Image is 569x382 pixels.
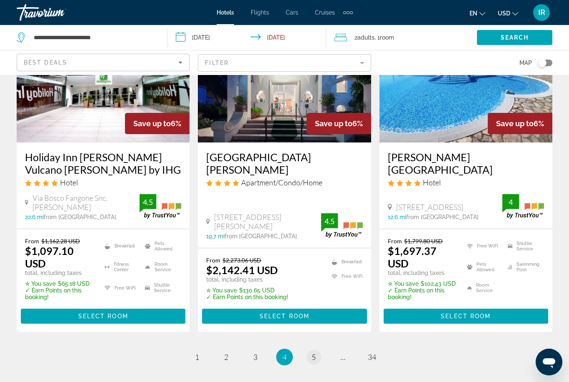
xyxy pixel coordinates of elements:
button: Select Room [384,309,548,324]
span: From [25,237,39,245]
li: Swimming Pool [504,259,544,275]
mat-select: Sort by [24,57,182,67]
span: Room [380,34,394,41]
span: 22.6 mi [25,214,44,220]
a: Select Room [384,311,548,320]
div: 4 star Hotel [25,178,181,187]
span: Adults [357,34,374,41]
li: Shuttle Service [504,237,544,254]
span: from [GEOGRAPHIC_DATA] [406,214,479,220]
p: $130.65 USD [206,287,288,294]
span: 5 [312,352,316,362]
a: Flights [251,9,269,16]
div: 6% [488,113,552,134]
button: Change currency [498,7,518,19]
del: $1,799.80 USD [404,237,443,245]
span: From [206,257,220,264]
iframe: Кнопка запуска окна обмена сообщениями [536,349,562,375]
a: [GEOGRAPHIC_DATA][PERSON_NAME] [206,151,362,176]
span: USD [498,10,510,17]
li: Shuttle Service [141,280,181,296]
ins: $1,097.10 USD [25,245,74,270]
p: ✓ Earn Points on this booking! [206,294,288,300]
button: Select Room [21,309,185,324]
span: Hotel [60,178,78,187]
span: Save up to [496,119,534,128]
a: Hotels [217,9,234,16]
span: ✮ You save [25,280,56,287]
li: Free WiFi [463,237,503,254]
div: 6% [307,113,371,134]
span: Apartment/Condo/Home [241,178,322,187]
span: Map [519,57,532,69]
span: Select Room [260,313,309,320]
span: IR [538,8,545,17]
ins: $2,142.41 USD [206,264,278,276]
div: 4.5 [321,216,338,226]
img: trustyou-badge.svg [140,194,181,219]
span: 3 [253,352,257,362]
li: Room Service [463,280,503,296]
button: User Menu [531,4,552,21]
span: Select Room [78,313,128,320]
a: Holiday Inn [PERSON_NAME] Vulcano [PERSON_NAME] by IHG [25,151,181,176]
nav: Pagination [17,349,552,365]
li: Breakfast [100,237,141,254]
span: Save up to [315,119,352,128]
span: Select Room [441,313,491,320]
p: total, including taxes [388,270,457,276]
button: Check-in date: Sep 21, 2025 Check-out date: Sep 27, 2025 [167,25,327,50]
span: Search [501,34,529,41]
li: Pets Allowed [141,237,181,254]
span: 12.6 mi [388,214,406,220]
span: Save up to [133,119,171,128]
div: 6% [125,113,190,134]
span: 1 [195,352,199,362]
li: Free WiFi [100,280,141,296]
span: 4 [282,352,287,362]
span: 34 [368,352,376,362]
div: 4.5 [140,197,156,207]
li: Free WiFi [327,271,363,282]
span: en [469,10,477,17]
img: Hotel image [17,9,190,142]
span: From [388,237,402,245]
a: Cars [286,9,298,16]
button: Select Room [202,309,367,324]
del: $1,162.28 USD [41,237,80,245]
li: Breakfast [327,257,363,267]
li: Pets Allowed [463,259,503,275]
button: Travelers: 2 adults, 0 children [326,25,477,50]
a: Cruises [315,9,335,16]
span: Hotel [423,178,441,187]
span: Via Bosco Fangone Snc, [PERSON_NAME] [32,193,140,212]
span: ✮ You save [206,287,237,294]
p: ✓ Earn Points on this booking! [25,287,94,300]
button: Change language [469,7,485,19]
p: total, including taxes [25,270,94,276]
img: trustyou-badge.svg [502,194,544,219]
img: Hotel image [379,9,552,142]
div: 4 star Apartment [206,178,362,187]
a: Travorium [17,2,100,23]
span: 2 [224,352,228,362]
a: [PERSON_NAME][GEOGRAPHIC_DATA] [388,151,544,176]
p: total, including taxes [206,276,288,283]
span: [STREET_ADDRESS] [396,202,463,212]
button: Search [477,30,552,45]
span: Best Deals [24,59,67,66]
span: , 1 [374,32,394,43]
img: Hotel image [198,9,371,142]
p: $102.43 USD [388,280,457,287]
p: ✓ Earn Points on this booking! [388,287,457,300]
span: 19.7 mi [206,233,225,240]
span: 2 [354,32,374,43]
li: Fitness Center [100,259,141,275]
